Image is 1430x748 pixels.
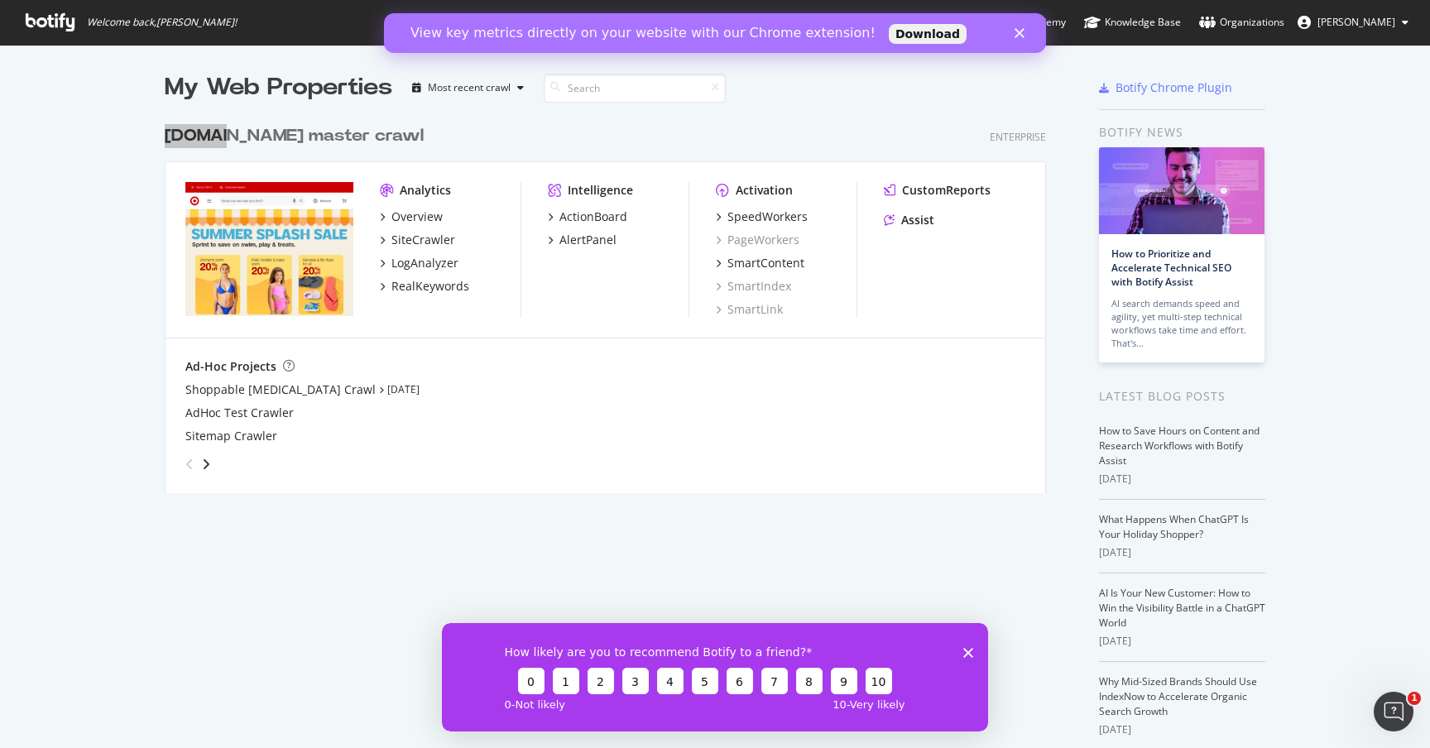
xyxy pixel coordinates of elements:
a: SpeedWorkers [716,209,808,225]
button: [PERSON_NAME] [1284,9,1422,36]
img: www.target.com [185,182,353,316]
div: AI search demands speed and agility, yet multi-step technical workflows take time and effort. Tha... [1111,297,1252,350]
a: SiteCrawler [380,232,455,248]
div: grid [165,104,1059,493]
div: AlertPanel [559,232,617,248]
a: What Happens When ChatGPT Is Your Holiday Shopper? [1099,512,1249,541]
div: Overview [391,209,443,225]
button: Most recent crawl [405,74,530,101]
a: Overview [380,209,443,225]
div: My Web Properties [165,71,392,104]
span: 1 [1408,692,1421,705]
div: Botify news [1099,123,1265,141]
div: [DATE] [1099,545,1265,560]
div: LogAnalyzer [391,255,458,271]
a: SmartIndex [716,278,791,295]
a: Assist [884,212,934,228]
div: Botify Chrome Plugin [1116,79,1232,96]
a: [DATE] [387,382,420,396]
div: Ad-Hoc Projects [185,358,276,375]
div: Assist [901,212,934,228]
a: PageWorkers [716,232,799,248]
a: AlertPanel [548,232,617,248]
a: LogAnalyzer [380,255,458,271]
div: Latest Blog Posts [1099,387,1265,405]
iframe: Survey from Botify [442,623,988,731]
div: Organizations [1199,14,1284,31]
div: SmartContent [727,255,804,271]
div: [DATE] [1099,472,1265,487]
input: Search [544,74,726,103]
a: RealKeywords [380,278,469,295]
div: [DATE] [1099,722,1265,737]
div: Close [631,15,647,25]
a: Sitemap Crawler [185,428,277,444]
a: How to Save Hours on Content and Research Workflows with Botify Assist [1099,424,1260,467]
span: Welcome back, [PERSON_NAME] ! [87,16,237,29]
div: Enterprise [990,130,1046,144]
div: Intelligence [568,182,633,199]
a: AdHoc Test Crawler [185,405,294,421]
a: [DOMAIN_NAME] master crawl [165,124,430,148]
a: SmartContent [716,255,804,271]
span: Bob Cahill [1317,15,1395,29]
div: angle-right [200,456,212,472]
a: Botify Chrome Plugin [1099,79,1232,96]
div: ActionBoard [559,209,627,225]
div: [DOMAIN_NAME] master crawl [165,124,424,148]
a: AI Is Your New Customer: How to Win the Visibility Battle in a ChatGPT World [1099,586,1265,630]
div: Most recent crawl [428,83,511,93]
iframe: Intercom live chat banner [384,13,1046,53]
div: angle-left [179,451,200,477]
a: ActionBoard [548,209,627,225]
img: How to Prioritize and Accelerate Technical SEO with Botify Assist [1099,147,1264,234]
div: SpeedWorkers [727,209,808,225]
div: [DATE] [1099,634,1265,649]
a: How to Prioritize and Accelerate Technical SEO with Botify Assist [1111,247,1231,289]
div: CustomReports [902,182,991,199]
div: SiteCrawler [391,232,455,248]
div: Knowledge Base [1084,14,1181,31]
a: CustomReports [884,182,991,199]
iframe: Intercom live chat [1374,692,1413,731]
a: Shoppable [MEDICAL_DATA] Crawl [185,381,376,398]
a: SmartLink [716,301,783,318]
a: Why Mid-Sized Brands Should Use IndexNow to Accelerate Organic Search Growth [1099,674,1257,718]
div: RealKeywords [391,278,469,295]
div: Activation [736,182,793,199]
div: Analytics [400,182,451,199]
